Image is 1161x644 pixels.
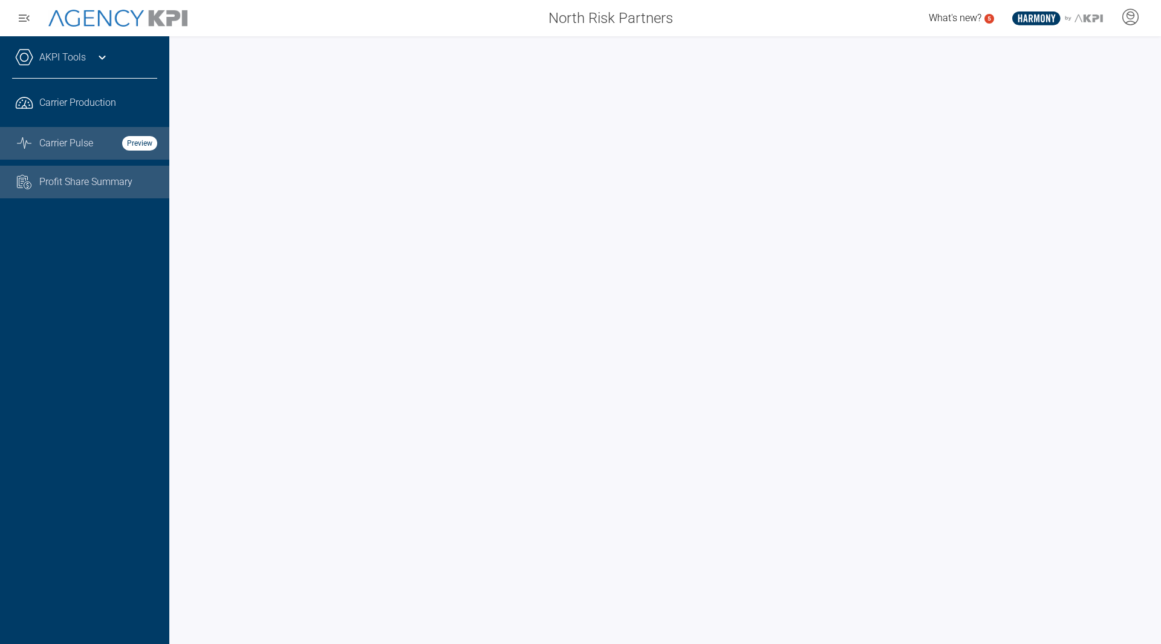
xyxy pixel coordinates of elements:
span: North Risk Partners [548,7,673,29]
span: Carrier Pulse [39,136,93,151]
span: What's new? [929,12,981,24]
span: Carrier Production [39,96,116,110]
text: 5 [987,15,991,22]
a: 5 [984,14,994,24]
a: AKPI Tools [39,50,86,65]
span: Profit Share Summary [39,175,132,189]
strong: Preview [122,136,157,151]
img: AgencyKPI [48,10,187,27]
